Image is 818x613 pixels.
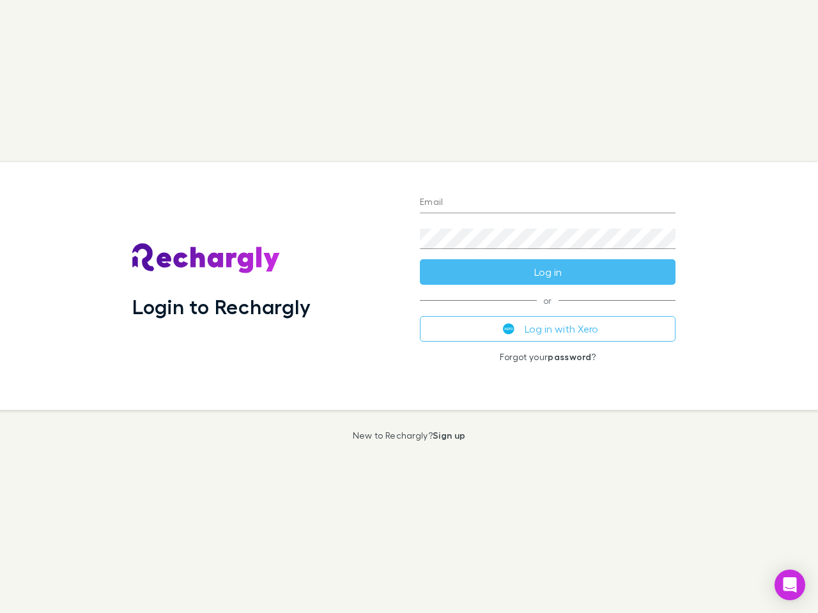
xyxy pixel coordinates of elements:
a: password [548,351,591,362]
p: New to Rechargly? [353,430,466,441]
p: Forgot your ? [420,352,675,362]
img: Rechargly's Logo [132,243,281,274]
button: Log in [420,259,675,285]
span: or [420,300,675,301]
img: Xero's logo [503,323,514,335]
h1: Login to Rechargly [132,294,311,319]
button: Log in with Xero [420,316,675,342]
div: Open Intercom Messenger [775,570,805,600]
a: Sign up [433,430,465,441]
